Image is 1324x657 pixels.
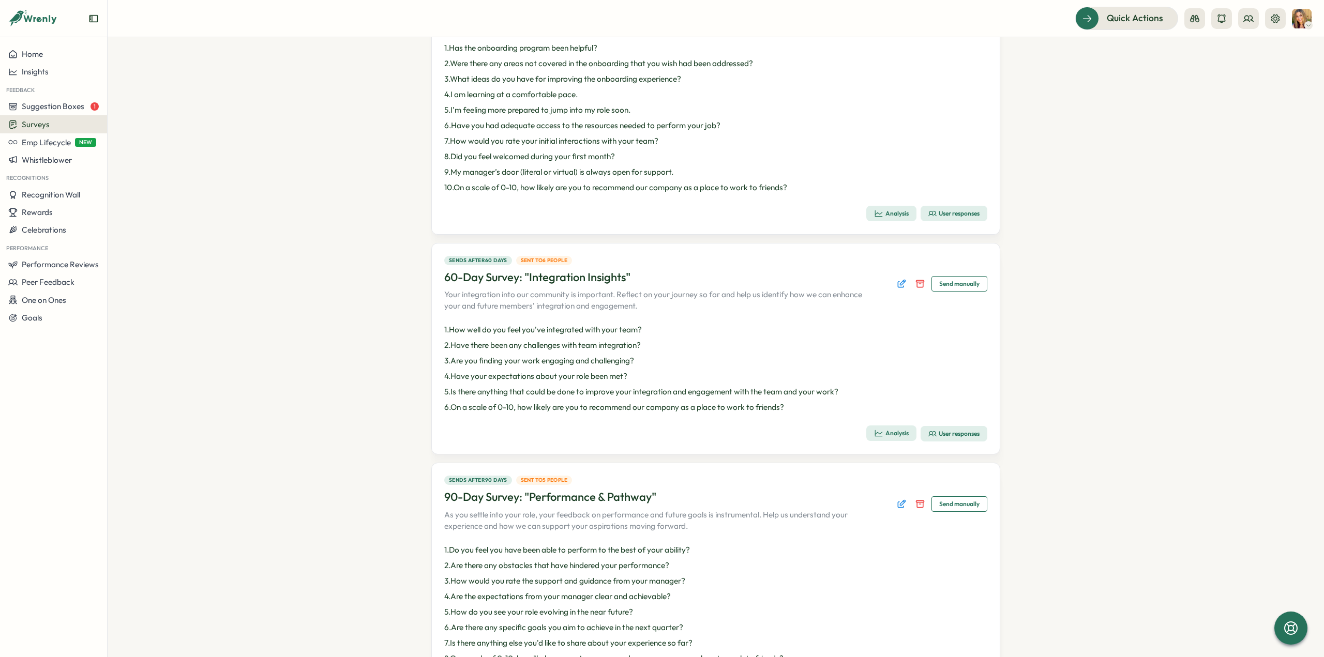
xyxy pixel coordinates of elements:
[444,120,987,131] p: 6 . Have you had adequate access to the resources needed to perform your job?
[444,324,987,335] p: 1 . How well do you feel you've integrated with your team?
[444,340,987,351] p: 2 . Have there been any challenges with team integration?
[22,119,50,129] span: Surveys
[866,425,916,441] button: Analysis
[444,89,987,100] p: 4 . I am learning at a comfortable pace.
[928,430,980,438] div: User responses
[22,295,66,305] span: One on Ones
[921,426,987,441] button: User responses
[444,386,987,398] p: 5 . Is there anything that could be done to improve your integration and engagement with the team...
[444,575,987,587] p: 3 . How would you rate the support and guidance from your manager?
[444,151,987,162] p: 8 . Did you feel welcomed during your first month?
[22,277,74,287] span: Peer Feedback
[444,489,656,505] h3: 90-Day Survey: "Performance & Pathway"
[444,58,987,69] p: 2 . Were there any areas not covered in the onboarding that you wish had been addressed?
[1292,9,1312,28] img: Tarin O'Neill
[449,476,507,484] span: Sends after 90 days
[22,155,72,165] span: Whistleblower
[921,206,987,221] button: User responses
[928,209,980,218] div: User responses
[444,544,987,556] p: 1 . Do you feel you have been able to perform to the best of your ability?
[931,496,987,512] button: Send manually
[22,137,71,147] span: Emp Lifecycle
[444,371,987,382] p: 4 . Have your expectations about your role been met?
[866,425,916,441] a: Analysis
[444,637,987,649] p: 7 . Is there anything else you'd like to share about your experience so far?
[88,13,99,24] button: Expand sidebar
[913,277,927,291] button: Disable survey
[866,206,916,222] a: Analysis
[1107,11,1163,25] span: Quick Actions
[22,49,43,59] span: Home
[894,277,909,291] button: Edit survey
[894,497,909,511] button: Edit survey
[521,476,568,484] span: Sent to 5 people
[874,209,909,218] div: Analysis
[22,313,42,323] span: Goals
[444,402,987,413] p: 6 . On a scale of 0-10, how likely are you to recommend our company as a place to work to friends?
[866,206,916,221] button: Analysis
[939,497,980,511] span: Send manually
[521,256,568,265] span: Sent to 6 people
[22,225,66,235] span: Celebrations
[22,67,49,77] span: Insights
[444,560,987,571] p: 2 . Are there any obstacles that have hindered your performance?
[75,138,96,147] span: NEW
[931,276,987,292] button: Send manually
[1075,7,1178,29] button: Quick Actions
[874,429,909,438] div: Analysis
[444,591,987,602] p: 4 . Are the expectations from your manager clear and achievable?
[444,622,987,633] p: 6 . Are there any specific goals you aim to achieve in the next quarter?
[22,101,84,111] span: Suggestion Boxes
[939,277,980,291] span: Send manually
[444,182,987,193] p: 10 . On a scale of 0-10, how likely are you to recommend our company as a place to work to friends?
[449,256,507,265] span: Sends after 60 days
[444,269,630,285] h3: 60-Day Survey: "Integration Insights"
[444,355,987,366] p: 3 . Are you finding your work engaging and challenging?
[444,104,987,116] p: 5 . I'm feeling more prepared to jump into my role soon.
[444,73,987,85] p: 3 . What ideas do you have for improving the onboarding experience?
[444,42,987,54] p: 1 . Has the onboarding program been helpful?
[22,190,80,200] span: Recognition Wall
[91,102,99,111] span: 1
[444,289,874,312] p: Your integration into our community is important. Reflect on your journey so far and help us iden...
[444,606,987,618] p: 5 . How do you see your role evolving in the near future?
[444,135,987,147] p: 7 . How would you rate your initial interactions with your team?
[444,509,874,532] p: As you settle into your role, your feedback on performance and future goals is instrumental. Help...
[444,166,987,178] p: 9 . My manager’s door (literal or virtual) is always open for support.
[913,497,927,511] button: Disable survey
[22,207,53,217] span: Rewards
[22,259,99,269] span: Performance Reviews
